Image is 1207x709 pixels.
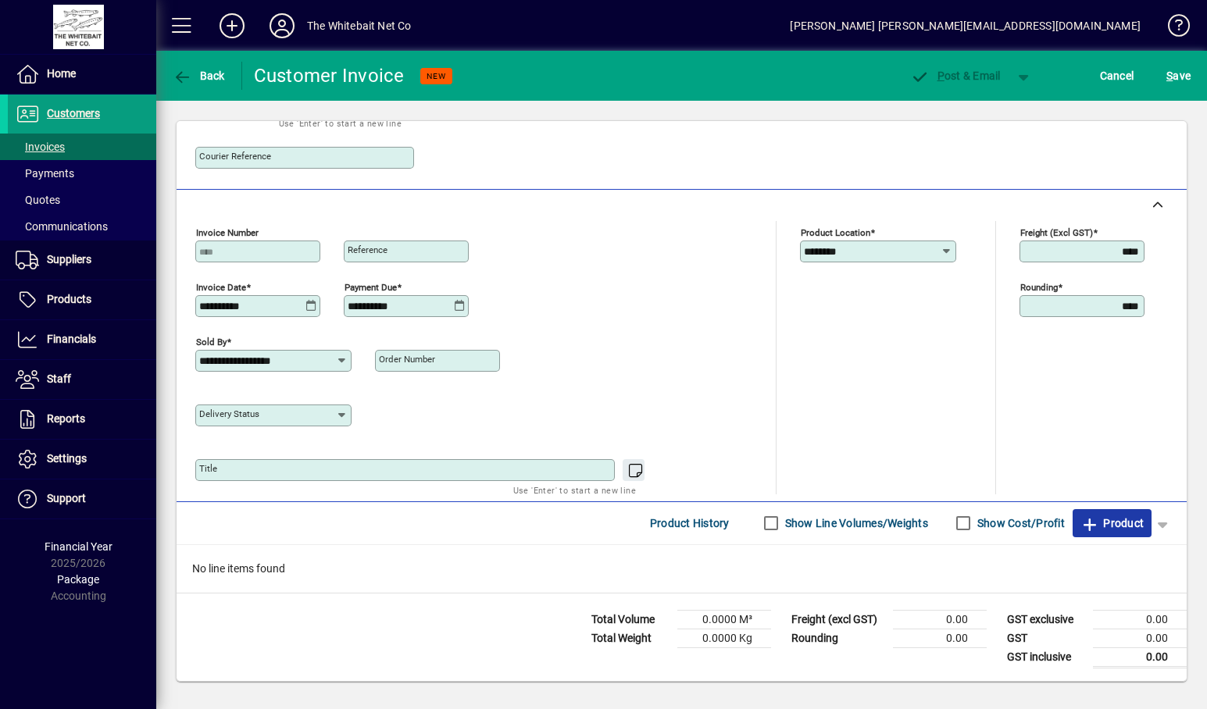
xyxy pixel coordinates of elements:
[784,610,893,629] td: Freight (excl GST)
[8,320,156,359] a: Financials
[47,492,86,504] span: Support
[584,629,677,647] td: Total Weight
[999,647,1093,667] td: GST inclusive
[584,610,677,629] td: Total Volume
[1080,511,1144,536] span: Product
[8,240,156,280] a: Suppliers
[196,281,246,292] mat-label: Invoice date
[47,333,96,345] span: Financials
[8,280,156,319] a: Products
[801,226,870,237] mat-label: Product location
[45,540,112,553] span: Financial Year
[254,63,405,88] div: Customer Invoice
[169,62,229,90] button: Back
[279,114,402,132] mat-hint: Use 'Enter' to start a new line
[199,151,271,162] mat-label: Courier Reference
[8,440,156,479] a: Settings
[790,13,1141,38] div: [PERSON_NAME] [PERSON_NAME][EMAIL_ADDRESS][DOMAIN_NAME]
[999,610,1093,629] td: GST exclusive
[307,13,412,38] div: The Whitebait Net Co
[199,408,259,419] mat-label: Delivery status
[47,253,91,265] span: Suppliers
[427,71,446,81] span: NEW
[1156,3,1187,54] a: Knowledge Base
[8,400,156,439] a: Reports
[57,573,99,586] span: Package
[199,463,217,474] mat-label: Title
[782,515,928,531] label: Show Line Volumes/Weights
[47,293,91,305] span: Products
[1162,62,1195,90] button: Save
[47,412,85,425] span: Reports
[902,62,1009,90] button: Post & Email
[47,372,71,385] span: Staff
[207,12,257,40] button: Add
[8,160,156,187] a: Payments
[1073,509,1152,537] button: Product
[937,69,945,82] span: P
[1100,63,1134,88] span: Cancel
[893,629,987,647] td: 0.00
[8,187,156,213] a: Quotes
[1166,63,1191,88] span: ave
[644,509,736,537] button: Product History
[677,610,771,629] td: 0.0000 M³
[8,479,156,518] a: Support
[16,167,74,180] span: Payments
[348,244,387,255] mat-label: Reference
[379,354,435,365] mat-label: Order number
[173,69,225,82] span: Back
[156,62,242,90] app-page-header-button: Back
[47,67,76,80] span: Home
[1093,647,1187,667] td: 0.00
[1020,281,1058,292] mat-label: Rounding
[16,194,60,206] span: Quotes
[677,629,771,647] td: 0.0000 Kg
[16,141,65,153] span: Invoices
[974,515,1065,531] label: Show Cost/Profit
[1166,69,1173,82] span: S
[999,629,1093,647] td: GST
[8,55,156,94] a: Home
[257,12,307,40] button: Profile
[1093,629,1187,647] td: 0.00
[1093,610,1187,629] td: 0.00
[8,213,156,240] a: Communications
[784,629,893,647] td: Rounding
[177,545,1187,593] div: No line items found
[1096,62,1138,90] button: Cancel
[650,511,730,536] span: Product History
[513,481,636,499] mat-hint: Use 'Enter' to start a new line
[893,610,987,629] td: 0.00
[47,107,100,119] span: Customers
[8,134,156,160] a: Invoices
[910,69,1001,82] span: ost & Email
[47,452,87,465] span: Settings
[345,281,397,292] mat-label: Payment due
[1020,226,1093,237] mat-label: Freight (excl GST)
[196,336,227,347] mat-label: Sold by
[16,220,108,233] span: Communications
[196,226,259,237] mat-label: Invoice number
[8,360,156,399] a: Staff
